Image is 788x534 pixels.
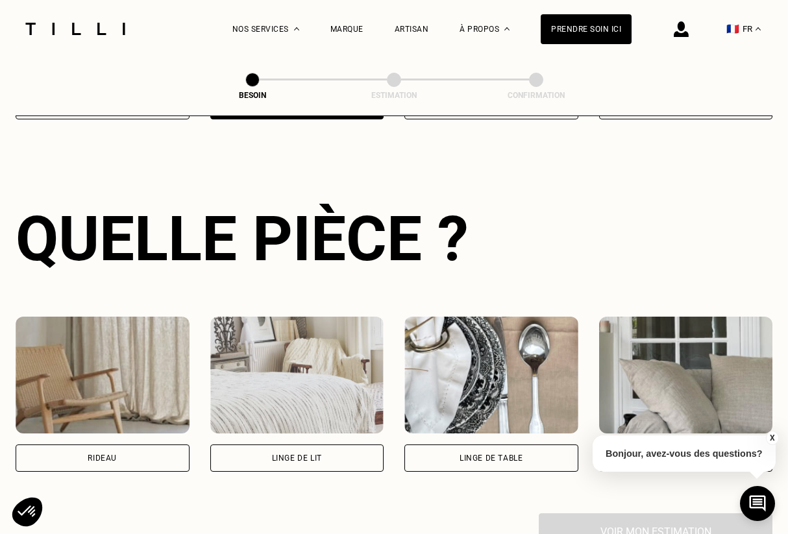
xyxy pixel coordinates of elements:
[404,317,578,433] img: Tilli retouche votre Linge de table
[16,202,772,275] div: Quelle pièce ?
[765,431,778,445] button: X
[504,27,510,30] img: Menu déroulant à propos
[188,91,317,100] div: Besoin
[471,91,601,100] div: Confirmation
[21,23,130,35] img: Logo du service de couturière Tilli
[460,454,523,462] div: Linge de table
[272,454,322,462] div: Linge de lit
[329,91,459,100] div: Estimation
[756,27,761,30] img: menu déroulant
[541,14,632,44] a: Prendre soin ici
[726,23,739,35] span: 🇫🇷
[16,317,190,433] img: Tilli retouche votre Rideau
[674,21,689,37] img: icône connexion
[210,317,384,433] img: Tilli retouche votre Linge de lit
[294,27,299,30] img: Menu déroulant
[599,317,773,433] img: Tilli retouche votre Canapé & chaises
[395,25,429,34] a: Artisan
[593,435,776,472] p: Bonjour, avez-vous des questions?
[88,454,117,462] div: Rideau
[330,25,363,34] a: Marque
